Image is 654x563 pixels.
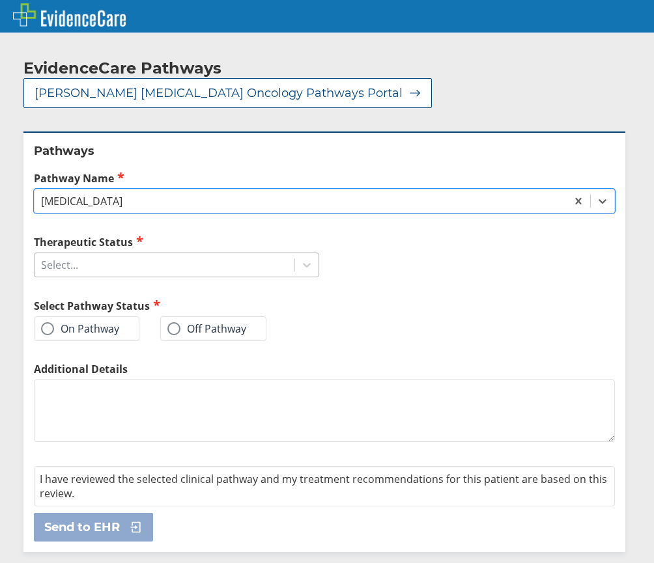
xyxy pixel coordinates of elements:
label: Additional Details [34,362,615,376]
label: Therapeutic Status [34,234,319,249]
h2: Pathways [34,143,615,159]
button: Send to EHR [34,513,153,542]
span: Send to EHR [44,519,120,535]
label: Pathway Name [34,171,615,185]
h2: EvidenceCare Pathways [23,59,221,78]
div: [MEDICAL_DATA] [41,194,122,208]
span: [PERSON_NAME] [MEDICAL_DATA] Oncology Pathways Portal [35,85,403,101]
label: Off Pathway [167,322,246,335]
div: Select... [41,258,78,272]
span: I have reviewed the selected clinical pathway and my treatment recommendations for this patient a... [40,472,607,501]
h2: Select Pathway Status [34,298,319,313]
label: On Pathway [41,322,119,335]
button: [PERSON_NAME] [MEDICAL_DATA] Oncology Pathways Portal [23,78,432,108]
img: EvidenceCare [13,3,126,27]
